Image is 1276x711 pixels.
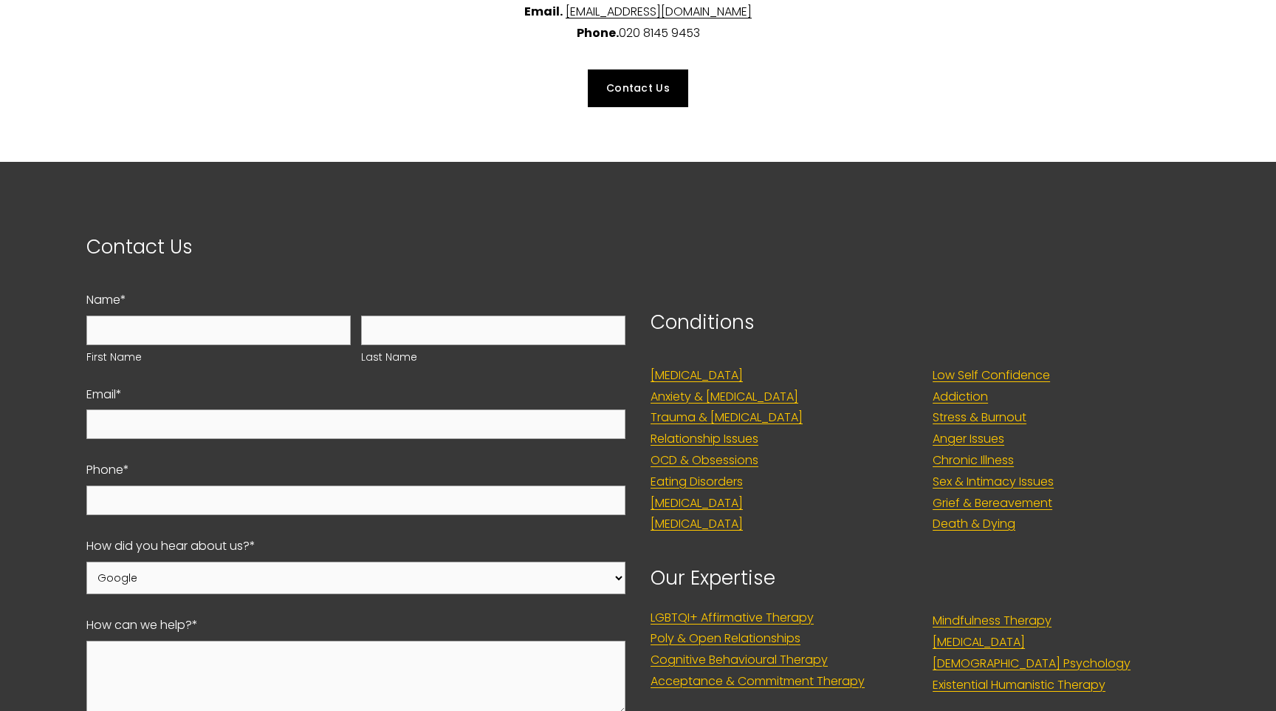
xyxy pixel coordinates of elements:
p: 020 8145 9453 [38,1,1238,44]
span: First Name [86,348,350,367]
a: Grief & Bereavement [933,493,1052,514]
strong: Email. [524,3,563,20]
input: First Name [86,316,350,345]
label: How can we help? [86,615,625,636]
a: Anger Issues [933,429,1004,450]
a: Contact Us [588,69,689,108]
a: [MEDICAL_DATA] [651,493,743,514]
a: Low Self Confidence [933,365,1050,387]
strong: Phone. [577,24,619,41]
a: Acceptance & Commitment Therapy [651,671,865,693]
label: Email [86,384,625,406]
span: Last Name [361,348,625,367]
a: Eating Disorders [651,472,743,493]
a: Poly & Open Relationships [651,628,800,650]
a: OCD & Obsessions [651,450,758,472]
p: Conditions [651,305,1190,339]
a: [DEMOGRAPHIC_DATA] Psychology [933,653,1131,675]
a: Existential Humanistic Therapy [933,675,1105,696]
a: Relationship Issues [651,429,758,450]
a: Trauma & [MEDICAL_DATA] [651,407,803,429]
a: Addiction [933,387,988,408]
a: Stress & Burnout [933,407,1026,429]
a: [MEDICAL_DATA] [651,514,743,535]
a: Mindfulness Therapy [933,610,1052,632]
label: Phone [86,460,625,481]
a: Chronic Illness [933,450,1014,472]
a: Death & Dying [933,514,1015,535]
a: [MEDICAL_DATA] [933,632,1025,653]
a: [MEDICAL_DATA] [651,365,743,387]
input: Last Name [361,316,625,345]
a: Sex & Intimacy Issues [933,472,1054,493]
a: Cognitive Behavioural Therapy [651,650,828,671]
p: Contact Us [86,229,625,264]
a: LGBTQI+ Affirmative Therapy [651,608,814,629]
p: Our Expertise [651,560,908,595]
label: How did you hear about us? [86,536,625,557]
a: Anxiety & [MEDICAL_DATA] [651,387,798,408]
a: [EMAIL_ADDRESS][DOMAIN_NAME] [566,3,752,20]
legend: Name [86,290,126,311]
